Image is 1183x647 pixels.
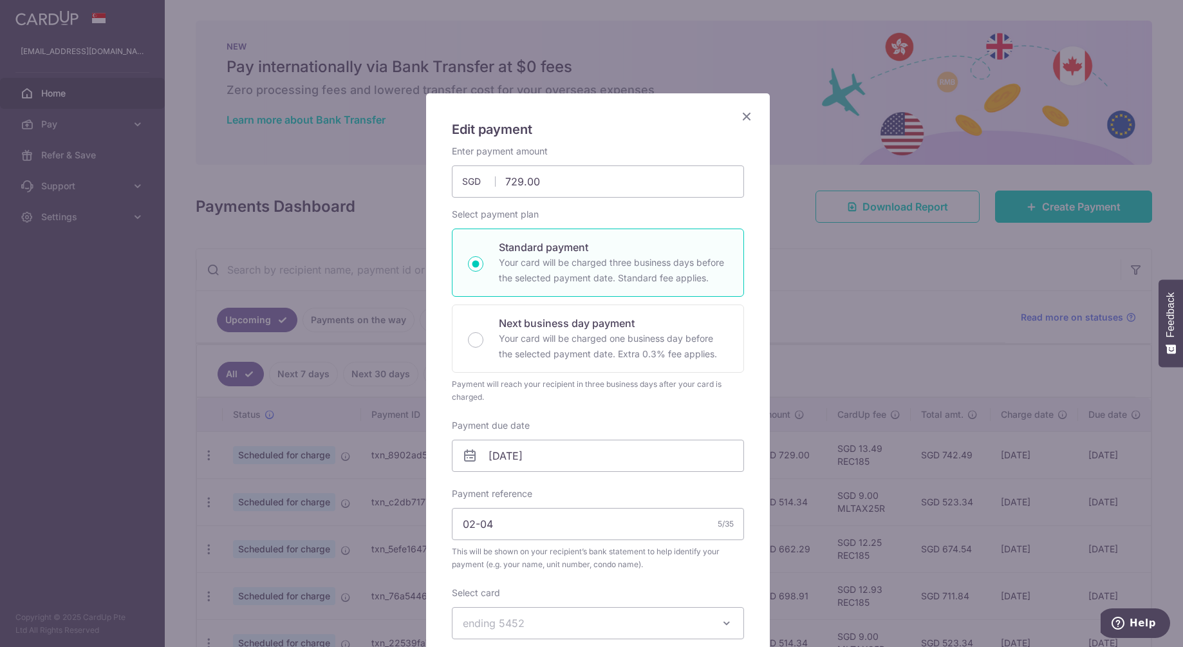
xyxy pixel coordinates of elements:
[499,239,728,255] p: Standard payment
[718,518,734,530] div: 5/35
[452,440,744,472] input: DD / MM / YYYY
[499,255,728,286] p: Your card will be charged three business days before the selected payment date. Standard fee appl...
[452,419,530,432] label: Payment due date
[452,208,539,221] label: Select payment plan
[452,165,744,198] input: 0.00
[1165,292,1177,337] span: Feedback
[739,109,754,124] button: Close
[1159,279,1183,367] button: Feedback - Show survey
[499,315,728,331] p: Next business day payment
[452,378,744,404] div: Payment will reach your recipient in three business days after your card is charged.
[462,175,496,188] span: SGD
[452,119,744,140] h5: Edit payment
[452,487,532,500] label: Payment reference
[452,607,744,639] button: ending 5452
[452,545,744,571] span: This will be shown on your recipient’s bank statement to help identify your payment (e.g. your na...
[452,145,548,158] label: Enter payment amount
[499,331,728,362] p: Your card will be charged one business day before the selected payment date. Extra 0.3% fee applies.
[452,586,500,599] label: Select card
[463,617,525,630] span: ending 5452
[1101,608,1170,641] iframe: Opens a widget where you can find more information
